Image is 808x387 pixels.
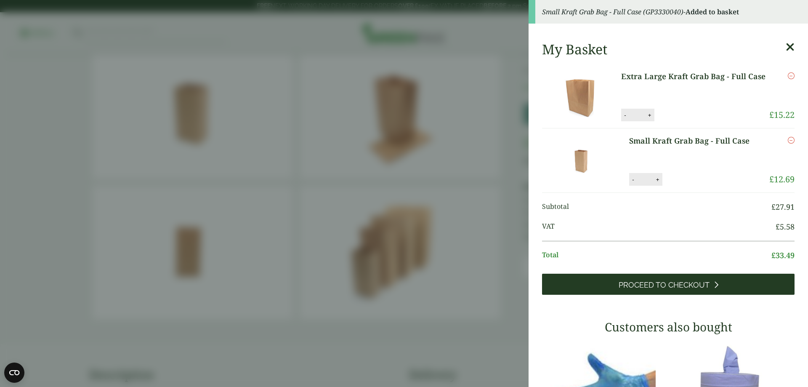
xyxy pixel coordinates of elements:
[542,274,795,295] a: Proceed to Checkout
[686,7,739,16] strong: Added to basket
[542,41,607,57] h2: My Basket
[621,71,767,82] a: Extra Large Kraft Grab Bag - Full Case
[771,250,795,260] bdi: 33.49
[769,173,774,185] span: £
[629,135,759,147] a: Small Kraft Grab Bag - Full Case
[4,363,24,383] button: Open CMP widget
[769,109,774,120] span: £
[771,202,776,212] span: £
[646,112,654,119] button: +
[654,176,662,183] button: +
[776,222,795,232] bdi: 5.58
[542,320,795,334] h3: Customers also bought
[622,112,628,119] button: -
[542,221,776,232] span: VAT
[630,176,636,183] button: -
[771,250,776,260] span: £
[542,250,771,261] span: Total
[542,201,771,213] span: Subtotal
[776,222,780,232] span: £
[788,71,795,81] a: Remove this item
[788,135,795,145] a: Remove this item
[769,173,795,185] bdi: 12.69
[542,7,683,16] em: Small Kraft Grab Bag - Full Case (GP3330040)
[771,202,795,212] bdi: 27.91
[619,280,710,290] span: Proceed to Checkout
[769,109,795,120] bdi: 15.22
